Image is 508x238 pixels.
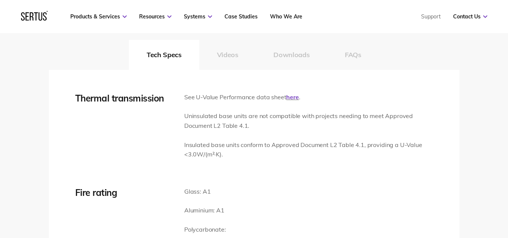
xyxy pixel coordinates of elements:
a: Products & Services [70,13,127,20]
div: Fire rating [75,187,173,198]
a: Systems [184,13,212,20]
p: Uninsulated base units are not compatible with projects needing to meet Approved Document L2 Tabl... [184,111,433,130]
p: Polycarbonate: [184,225,236,235]
div: Thermal transmission [75,92,173,104]
button: FAQs [327,40,379,70]
p: Insulated base units conform to Approved Document L2 Table 4.1, providing a U-Value <3.0W/(m²·K). [184,140,433,159]
a: Support [421,13,441,20]
a: Who We Are [270,13,302,20]
button: Videos [199,40,256,70]
a: Case Studies [224,13,258,20]
p: Glass: A1 [184,187,236,197]
a: Contact Us [453,13,487,20]
div: Chat Widget [470,202,508,238]
p: See U-Value Performance data sheet . [184,92,433,102]
a: Resources [139,13,171,20]
p: Aluminium: A1 [184,206,236,215]
iframe: To enrich screen reader interactions, please activate Accessibility in Grammarly extension settings [470,202,508,238]
a: here [286,93,299,101]
button: Downloads [256,40,327,70]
